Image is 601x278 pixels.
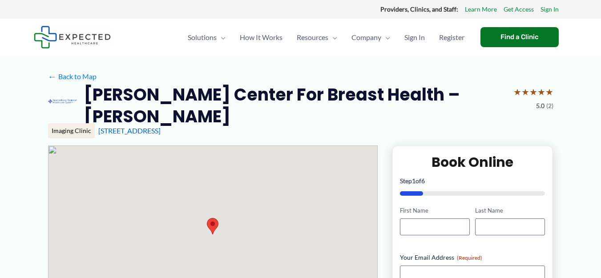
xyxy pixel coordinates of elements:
[400,206,470,215] label: First Name
[233,22,290,53] a: How It Works
[412,177,415,185] span: 1
[404,22,425,53] span: Sign In
[48,123,95,138] div: Imaging Clinic
[400,178,545,184] p: Step of
[181,22,472,53] nav: Primary Site Navigation
[465,4,497,15] a: Learn More
[536,100,545,112] span: 5.0
[240,22,282,53] span: How It Works
[529,84,537,100] span: ★
[540,4,559,15] a: Sign In
[537,84,545,100] span: ★
[521,84,529,100] span: ★
[421,177,425,185] span: 6
[380,5,458,13] strong: Providers, Clinics, and Staff:
[344,22,397,53] a: CompanyMenu Toggle
[84,84,506,128] h2: [PERSON_NAME] Center for Breast Health – [PERSON_NAME]
[351,22,381,53] span: Company
[188,22,217,53] span: Solutions
[98,126,161,135] a: [STREET_ADDRESS]
[381,22,390,53] span: Menu Toggle
[400,153,545,171] h2: Book Online
[34,26,111,48] img: Expected Healthcare Logo - side, dark font, small
[290,22,344,53] a: ResourcesMenu Toggle
[48,70,97,83] a: ←Back to Map
[504,4,534,15] a: Get Access
[328,22,337,53] span: Menu Toggle
[546,100,553,112] span: (2)
[400,253,545,262] label: Your Email Address
[475,206,545,215] label: Last Name
[513,84,521,100] span: ★
[181,22,233,53] a: SolutionsMenu Toggle
[397,22,432,53] a: Sign In
[545,84,553,100] span: ★
[439,22,464,53] span: Register
[217,22,226,53] span: Menu Toggle
[297,22,328,53] span: Resources
[48,72,56,81] span: ←
[457,254,482,261] span: (Required)
[432,22,472,53] a: Register
[480,27,559,47] a: Find a Clinic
